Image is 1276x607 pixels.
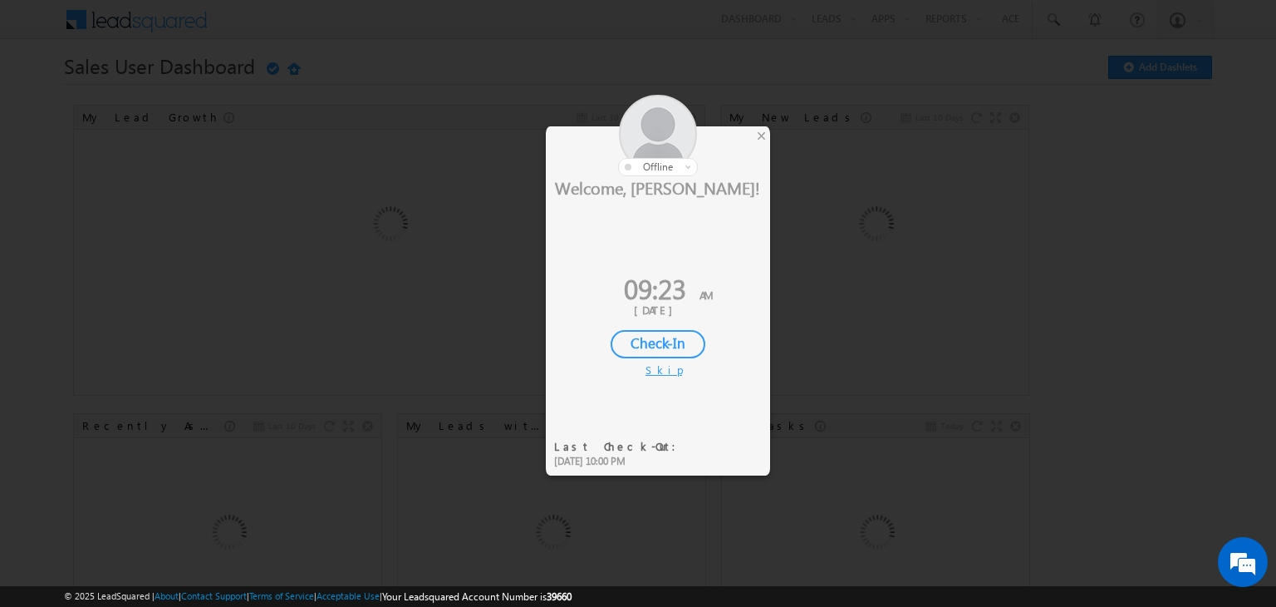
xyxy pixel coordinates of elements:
[155,590,179,601] a: About
[547,590,572,603] span: 39660
[554,439,686,454] div: Last Check-Out:
[382,590,572,603] span: Your Leadsquared Account Number is
[546,176,770,198] div: Welcome, [PERSON_NAME]!
[611,330,705,358] div: Check-In
[558,303,758,318] div: [DATE]
[317,590,380,601] a: Acceptable Use
[64,589,572,605] span: © 2025 LeadSquared | | | | |
[643,160,673,173] span: offline
[181,590,247,601] a: Contact Support
[699,288,713,302] span: AM
[753,126,770,145] div: ×
[249,590,314,601] a: Terms of Service
[624,269,686,307] span: 09:23
[554,454,686,469] div: [DATE] 10:00 PM
[645,363,670,378] div: Skip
